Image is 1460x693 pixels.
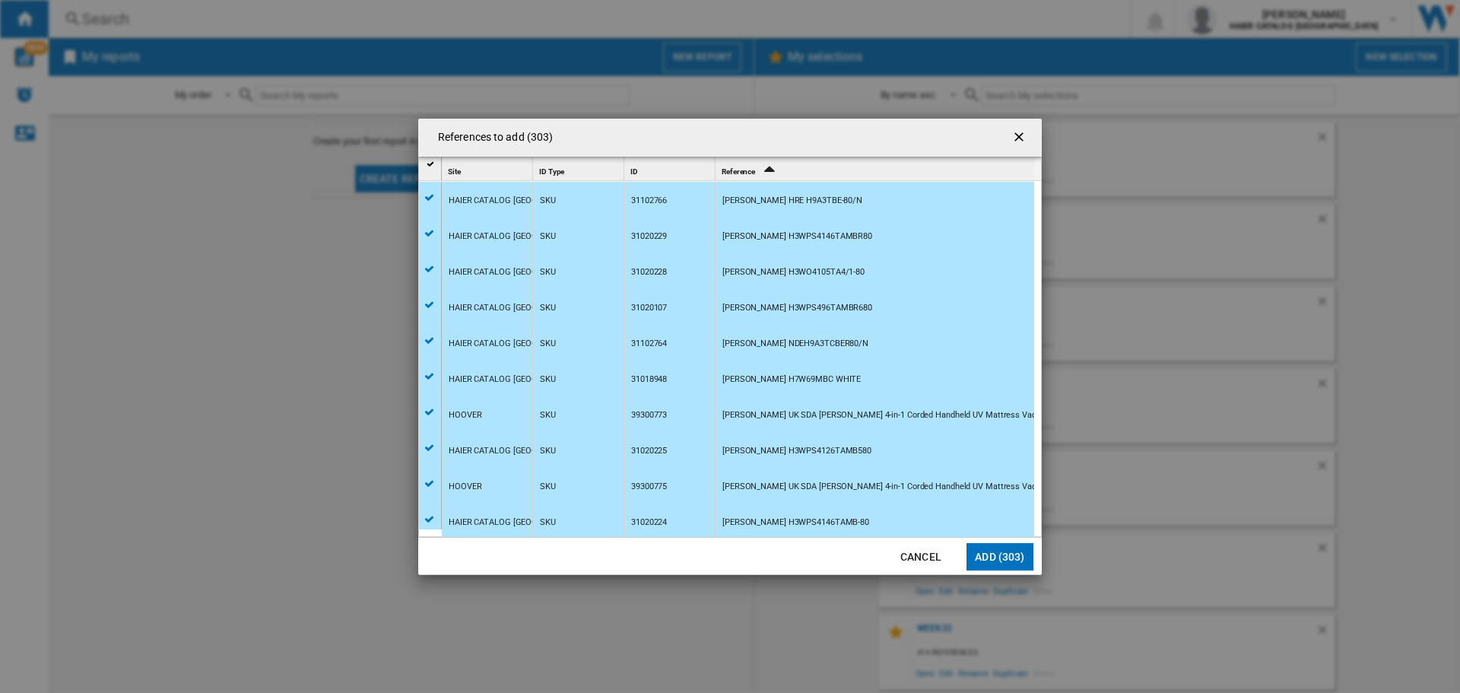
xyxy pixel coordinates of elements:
[540,434,556,469] div: SKU
[540,398,556,433] div: SKU
[722,183,862,218] div: [PERSON_NAME] HRE H9A3TBE-80/N
[540,255,556,290] div: SKU
[630,167,638,176] span: ID
[540,362,556,397] div: SKU
[631,183,667,218] div: 31102766
[631,291,667,326] div: 31020107
[722,219,872,254] div: [PERSON_NAME] H3WPS4146TAMBR80
[719,157,1034,181] div: Reference Sort Ascending
[722,362,861,397] div: [PERSON_NAME] H7W69MBC WHITE
[449,434,593,469] div: HAIER CATALOG [GEOGRAPHIC_DATA]
[631,219,667,254] div: 31020229
[448,167,461,176] span: Site
[719,157,1034,181] div: Sort Ascending
[540,291,556,326] div: SKU
[540,469,556,504] div: SKU
[449,326,593,361] div: HAIER CATALOG [GEOGRAPHIC_DATA]
[722,326,868,361] div: [PERSON_NAME] NDEH9A3TCBER80/N
[722,291,872,326] div: [PERSON_NAME] H3WPS496TAMBR680
[540,219,556,254] div: SKU
[536,157,624,181] div: ID Type Sort None
[722,167,755,176] span: Reference
[449,219,593,254] div: HAIER CATALOG [GEOGRAPHIC_DATA]
[449,183,593,218] div: HAIER CATALOG [GEOGRAPHIC_DATA]
[1011,129,1030,148] ng-md-icon: getI18NText('BUTTONS.CLOSE_DIALOG')
[449,291,593,326] div: HAIER CATALOG [GEOGRAPHIC_DATA]
[449,255,593,290] div: HAIER CATALOG [GEOGRAPHIC_DATA]
[887,543,954,571] button: Cancel
[449,469,481,504] div: HOOVER
[631,469,667,504] div: 39300775
[539,167,564,176] span: ID Type
[536,157,624,181] div: Sort None
[449,362,593,397] div: HAIER CATALOG [GEOGRAPHIC_DATA]
[722,469,1163,504] div: [PERSON_NAME] UK SDA [PERSON_NAME] 4-in-1 Corded Handheld UV Mattress Vacuum Cleaner - HMC5 Black...
[627,157,715,181] div: Sort None
[631,326,667,361] div: 31102764
[966,543,1033,571] button: Add (303)
[631,505,667,540] div: 31020224
[631,255,667,290] div: 31020228
[430,130,553,145] h4: References to add (303)
[540,326,556,361] div: SKU
[722,255,865,290] div: [PERSON_NAME] H3WO4105TA4/1-80
[631,362,667,397] div: 31018948
[445,157,532,181] div: Site Sort None
[722,434,871,469] div: [PERSON_NAME] H3WPS4126TAMB580
[1005,122,1036,153] button: getI18NText('BUTTONS.CLOSE_DIALOG')
[540,183,556,218] div: SKU
[757,167,781,176] span: Sort Ascending
[627,157,715,181] div: ID Sort None
[631,434,667,469] div: 31020225
[631,398,667,433] div: 39300773
[449,505,593,540] div: HAIER CATALOG [GEOGRAPHIC_DATA]
[722,398,1137,433] div: [PERSON_NAME] UK SDA [PERSON_NAME] 4-in-1 Corded Handheld UV Mattress Vacuum Cleaner - HMC5 White
[449,398,481,433] div: HOOVER
[445,157,532,181] div: Sort None
[722,505,869,540] div: [PERSON_NAME] H3WPS4146TAMB-80
[540,505,556,540] div: SKU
